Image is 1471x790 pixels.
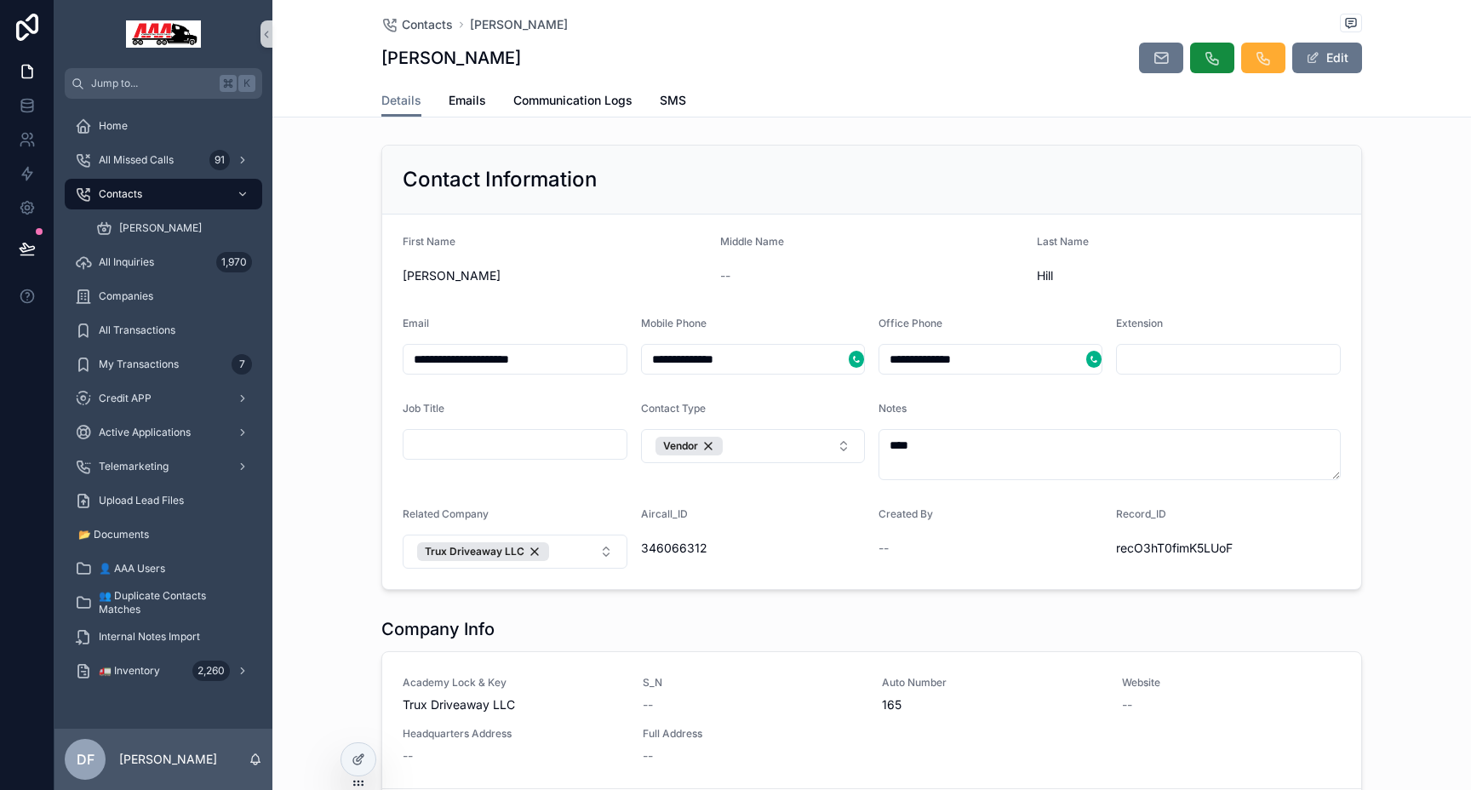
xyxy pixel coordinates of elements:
[1116,507,1166,520] span: Record_ID
[643,696,653,713] span: --
[99,187,142,201] span: Contacts
[65,145,262,175] a: All Missed Calls91
[641,507,688,520] span: Aircall_ID
[879,540,889,557] span: --
[641,540,866,557] span: 346066312
[403,235,455,248] span: First Name
[1037,267,1341,284] span: Hill
[99,589,245,616] span: 👥 Duplicate Contacts Matches
[91,77,213,90] span: Jump to...
[232,354,252,375] div: 7
[99,630,200,644] span: Internal Notes Import
[720,267,730,284] span: --
[1122,676,1342,690] span: Website
[65,417,262,448] a: Active Applications
[65,553,262,584] a: 👤 AAA Users
[65,68,262,99] button: Jump to...K
[99,392,152,405] span: Credit APP
[65,587,262,618] a: 👥 Duplicate Contacts Matches
[470,16,568,33] a: [PERSON_NAME]
[65,111,262,141] a: Home
[403,535,627,569] button: Select Button
[879,402,907,415] span: Notes
[1116,317,1163,329] span: Extension
[54,99,272,708] div: scrollable content
[65,315,262,346] a: All Transactions
[381,85,421,117] a: Details
[1037,235,1089,248] span: Last Name
[99,323,175,337] span: All Transactions
[381,16,453,33] a: Contacts
[403,402,444,415] span: Job Title
[65,655,262,686] a: 🚛 Inventory2,260
[65,247,262,278] a: All Inquiries1,970
[643,747,653,764] span: --
[879,317,942,329] span: Office Phone
[643,676,862,690] span: S_N
[882,696,1102,713] span: 165
[641,402,706,415] span: Contact Type
[65,349,262,380] a: My Transactions7
[382,652,1361,788] a: Academy Lock & KeyTrux Driveaway LLCS_N--Auto Number165Website--Headquarters Address--Full Address--
[879,507,933,520] span: Created By
[99,460,169,473] span: Telemarketing
[209,150,230,170] div: 91
[99,153,174,167] span: All Missed Calls
[402,16,453,33] span: Contacts
[403,317,429,329] span: Email
[99,119,128,133] span: Home
[403,676,622,690] span: Academy Lock & Key
[99,255,154,269] span: All Inquiries
[449,92,486,109] span: Emails
[1122,696,1132,713] span: --
[126,20,201,48] img: App logo
[381,46,521,70] h1: [PERSON_NAME]
[425,545,524,558] span: Trux Driveaway LLC
[403,507,489,520] span: Related Company
[77,749,94,770] span: DF
[99,358,179,371] span: My Transactions
[403,267,707,284] span: [PERSON_NAME]
[720,235,784,248] span: Middle Name
[643,727,862,741] span: Full Address
[216,252,252,272] div: 1,970
[192,661,230,681] div: 2,260
[660,92,686,109] span: SMS
[1116,540,1341,557] span: recO3hT0fimK5LUoF
[65,451,262,482] a: Telemarketing
[99,562,165,575] span: 👤 AAA Users
[417,542,549,561] button: Unselect 39
[65,621,262,652] a: Internal Notes Import
[65,281,262,312] a: Companies
[403,166,597,193] h2: Contact Information
[99,426,191,439] span: Active Applications
[99,664,160,678] span: 🚛 Inventory
[65,485,262,516] a: Upload Lead Files
[641,429,866,463] button: Select Button
[663,439,698,453] span: Vendor
[381,617,495,641] h1: Company Info
[119,221,202,235] span: [PERSON_NAME]
[882,676,1102,690] span: Auto Number
[513,85,632,119] a: Communication Logs
[513,92,632,109] span: Communication Logs
[119,751,217,768] p: [PERSON_NAME]
[1292,43,1362,73] button: Edit
[99,289,153,303] span: Companies
[240,77,254,90] span: K
[403,727,622,741] span: Headquarters Address
[65,383,262,414] a: Credit APP
[641,317,707,329] span: Mobile Phone
[78,528,149,541] span: 📂 Documents
[85,213,262,243] a: [PERSON_NAME]
[403,696,622,713] span: Trux Driveaway LLC
[65,519,262,550] a: 📂 Documents
[381,92,421,109] span: Details
[655,437,723,455] button: Unselect 12
[660,85,686,119] a: SMS
[99,494,184,507] span: Upload Lead Files
[403,747,413,764] span: --
[449,85,486,119] a: Emails
[65,179,262,209] a: Contacts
